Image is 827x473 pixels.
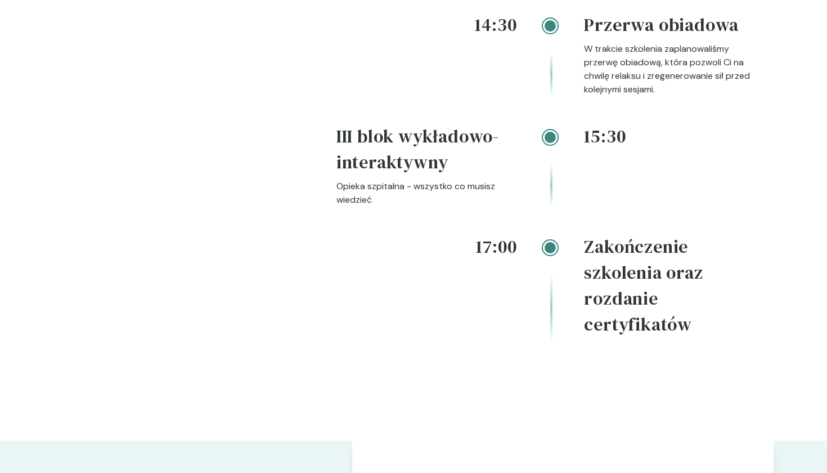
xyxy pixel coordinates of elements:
p: W trakcie szkolenia zaplanowaliśmy przerwę obiadową, która pozwoli Ci na chwilę relaksu i zregene... [584,42,765,96]
h4: Zakończenie szkolenia oraz rozdanie certyfikatów [584,234,765,342]
h4: 17:00 [336,234,517,260]
h4: 15:30 [584,123,765,149]
h4: Przerwa obiadowa [584,12,765,42]
h4: III blok wykładowo-interaktywny [336,123,517,180]
h4: 14:30 [336,12,517,38]
p: Opieka szpitalna - wszystko co musisz wiedzieć [336,180,517,207]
